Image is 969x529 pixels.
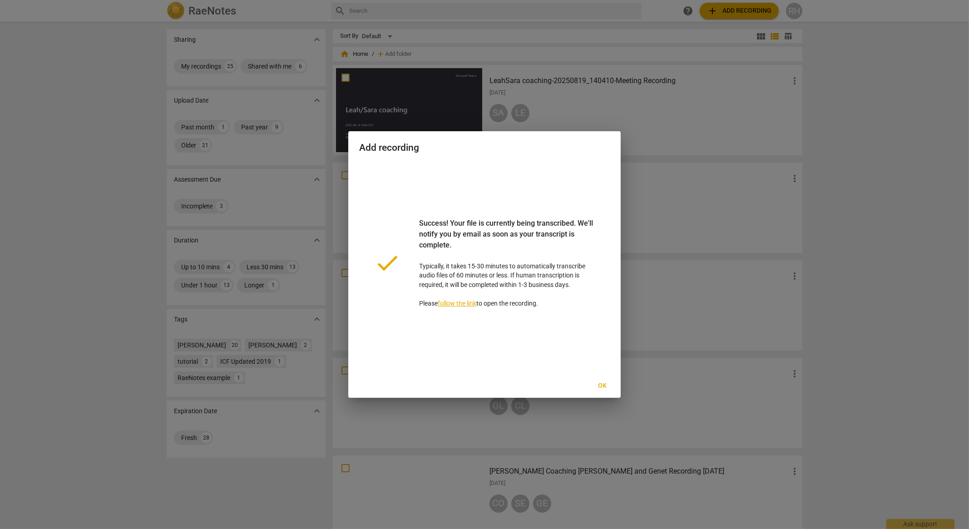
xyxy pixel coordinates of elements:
a: follow the link [438,300,476,307]
div: Success! Your file is currently being transcribed. We'll notify you by email as soon as your tran... [419,218,595,262]
h2: Add recording [359,142,610,153]
p: Typically, it takes 15-30 minutes to automatically transcribe audio files of 60 minutes or less. ... [419,218,595,308]
span: done [374,249,401,277]
span: Ok [595,381,610,391]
